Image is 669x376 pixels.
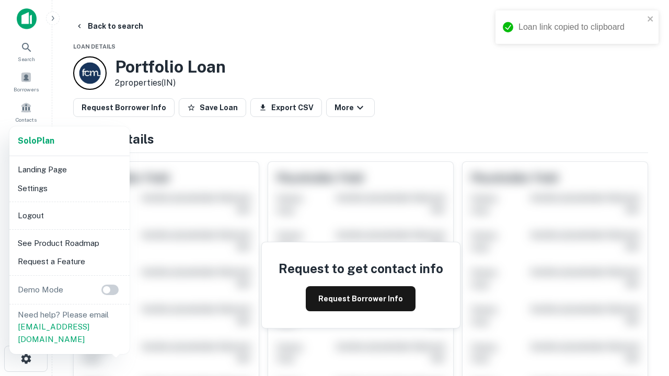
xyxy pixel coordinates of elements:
button: close [647,15,654,25]
a: [EMAIL_ADDRESS][DOMAIN_NAME] [18,322,89,344]
iframe: Chat Widget [617,292,669,343]
div: Loan link copied to clipboard [518,21,644,33]
li: Request a Feature [14,252,125,271]
li: Logout [14,206,125,225]
p: Demo Mode [14,284,67,296]
a: SoloPlan [18,135,54,147]
p: Need help? Please email [18,309,121,346]
strong: Solo Plan [18,136,54,146]
li: Landing Page [14,160,125,179]
li: Settings [14,179,125,198]
li: See Product Roadmap [14,234,125,253]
